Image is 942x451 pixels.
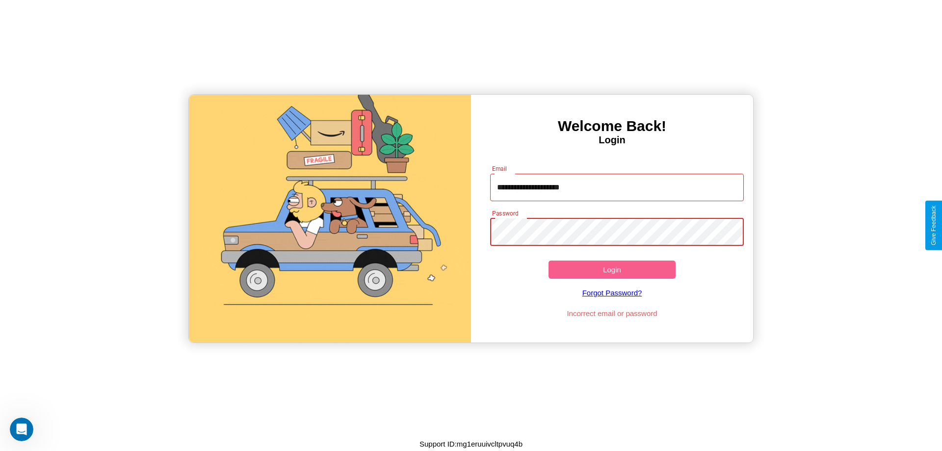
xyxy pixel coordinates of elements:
img: gif [189,95,471,343]
p: Incorrect email or password [485,307,739,320]
label: Password [492,209,518,217]
div: Give Feedback [930,206,937,245]
h3: Welcome Back! [471,118,753,134]
button: Login [549,261,676,279]
h4: Login [471,134,753,146]
label: Email [492,164,507,173]
iframe: Intercom live chat [10,418,33,441]
p: Support ID: mg1eruuivcltpvuq4b [419,437,523,451]
a: Forgot Password? [485,279,739,307]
